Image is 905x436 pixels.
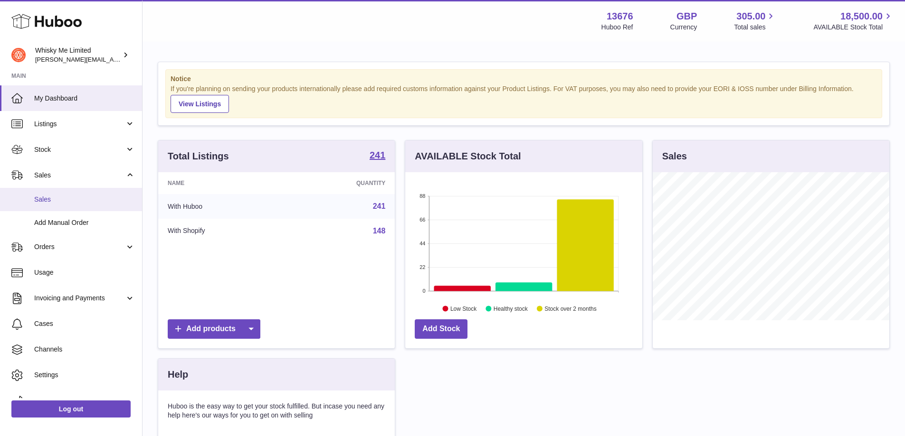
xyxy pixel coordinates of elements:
th: Name [158,172,286,194]
h3: Help [168,368,188,381]
span: Sales [34,171,125,180]
text: Stock over 2 months [545,305,597,312]
span: Usage [34,268,135,277]
span: Listings [34,120,125,129]
h3: Total Listings [168,150,229,163]
a: Log out [11,400,131,417]
text: 22 [420,264,426,270]
h3: Sales [662,150,687,163]
div: If you're planning on sending your products internationally please add required customs informati... [171,84,877,113]
div: Currency [670,23,697,32]
h3: AVAILABLE Stock Total [415,150,521,163]
div: Huboo Ref [601,23,633,32]
text: Healthy stock [494,305,528,312]
p: Huboo is the easy way to get your stock fulfilled. But incase you need any help here's our ways f... [168,402,385,420]
text: 66 [420,217,426,223]
a: 305.00 Total sales [734,10,776,32]
a: 18,500.00 AVAILABLE Stock Total [813,10,894,32]
a: View Listings [171,95,229,113]
span: Sales [34,195,135,204]
span: Cases [34,319,135,328]
span: 18,500.00 [840,10,883,23]
span: Stock [34,145,125,154]
span: Settings [34,371,135,380]
td: With Huboo [158,194,286,219]
td: With Shopify [158,219,286,243]
text: 44 [420,241,426,246]
span: My Dashboard [34,94,135,103]
span: Channels [34,345,135,354]
strong: 241 [370,150,385,160]
a: 241 [370,150,385,162]
span: Returns [34,396,135,405]
strong: GBP [676,10,697,23]
span: [PERSON_NAME][EMAIL_ADDRESS][DOMAIN_NAME] [35,56,191,63]
text: 0 [423,288,426,294]
span: AVAILABLE Stock Total [813,23,894,32]
span: Total sales [734,23,776,32]
span: 305.00 [736,10,765,23]
span: Orders [34,242,125,251]
th: Quantity [286,172,395,194]
a: 148 [373,227,386,235]
text: 88 [420,193,426,199]
a: Add products [168,319,260,339]
div: Whisky Me Limited [35,46,121,64]
img: frances@whiskyshop.com [11,48,26,62]
strong: Notice [171,74,877,83]
a: 241 [373,202,386,210]
strong: 13676 [607,10,633,23]
text: Low Stock [450,305,477,312]
span: Invoicing and Payments [34,294,125,303]
a: Add Stock [415,319,467,339]
span: Add Manual Order [34,218,135,227]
